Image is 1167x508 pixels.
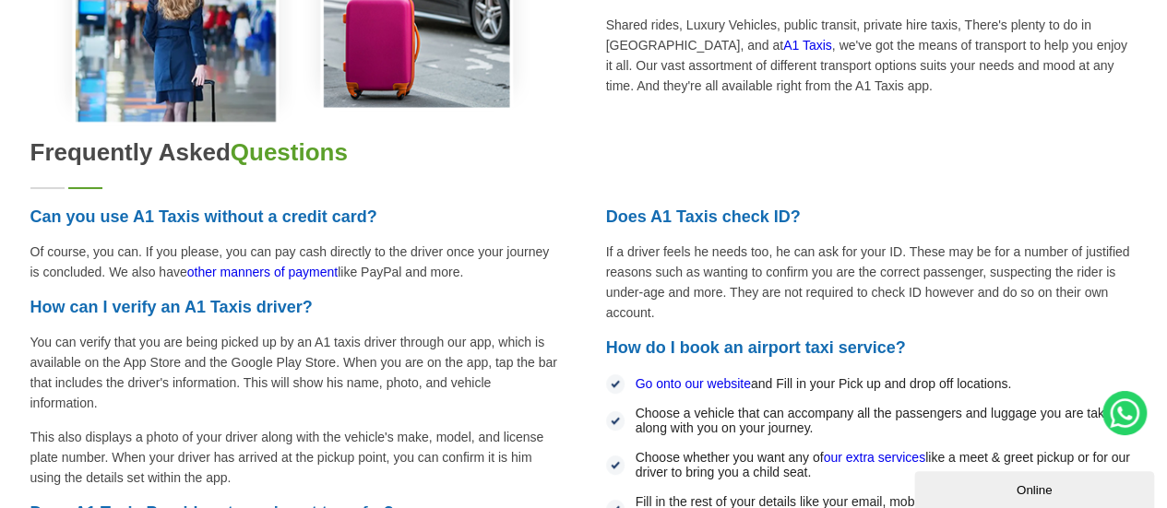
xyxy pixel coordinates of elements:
li: Choose a vehicle that can accompany all the passengers and luggage you are taking along with you ... [606,402,1137,439]
h2: Frequently Asked [30,138,1137,167]
h3: Can you use A1 Taxis without a credit card? [30,206,562,228]
p: This also displays a photo of your driver along with the vehicle's make, model, and license plate... [30,427,562,488]
a: other manners of payment [187,265,338,279]
p: If a driver feels he needs too, he can ask for your ID. These may be for a number of justified re... [606,242,1137,323]
span: Questions [231,138,348,166]
a: A1 Taxis [783,38,832,53]
h3: How do I book an airport taxi service? [606,337,1137,359]
a: our extra services [823,450,924,465]
a: Go onto our website [636,376,751,391]
h3: How can I verify an A1 Taxis driver? [30,296,562,318]
li: Choose whether you want any of like a meet & greet pickup or for our driver to bring you a child ... [606,446,1137,483]
li: and Fill in your Pick up and drop off locations. [606,372,1137,395]
iframe: chat widget [914,467,1158,508]
p: Shared rides, Luxury Vehicles, public transit, private hire taxis, There's plenty to do in [GEOGR... [606,15,1137,96]
h3: Does A1 Taxis check ID? [606,206,1137,228]
p: You can verify that you are being picked up by an A1 taxis driver through our app, which is avail... [30,332,562,413]
p: Of course, you can. If you please, you can pay cash directly to the driver once your journey is c... [30,242,562,282]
